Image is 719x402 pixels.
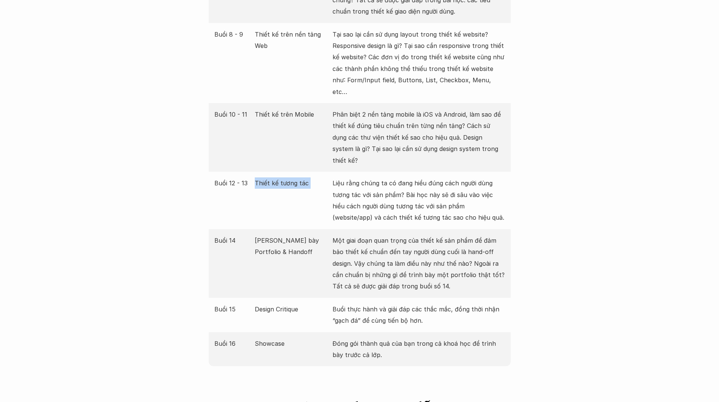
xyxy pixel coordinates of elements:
p: Buổi 14 [214,235,251,246]
p: Buổi thực hành và giải đáp các thắc mắc, đồng thời nhận “gạch đá” để cùng tiến bộ hơn. [333,303,505,327]
p: Buổi 12 - 13 [214,177,251,189]
p: Phân biệt 2 nền tảng mobile là iOS và Android, làm sao để thiết kế đúng tiêu chuẩn trên từng nền ... [333,109,505,166]
p: Buổi 10 - 11 [214,109,251,120]
p: Liệu rằng chúng ta có đang hiểu đúng cách người dùng tương tác với sản phẩm? Bài học này sẽ đi sâ... [333,177,505,223]
p: [PERSON_NAME] bày Portfolio & Handoff [255,235,329,258]
p: Buổi 8 - 9 [214,29,251,40]
p: Thiết kế trên nền tảng Web [255,29,329,52]
p: Thiết kế tương tác [255,177,329,189]
p: Buổi 16 [214,338,251,349]
p: Đóng gói thành quả của bạn trong cả khoá học để trình bày trước cả lớp. [333,338,505,361]
p: Buổi 15 [214,303,251,315]
p: Một giai đoạn quan trọng của thiết kế sản phẩm để đảm bảo thiết kế chuẩn đến tay người dùng cuối ... [333,235,505,292]
p: Thiết kế trên Mobile [255,109,329,120]
p: Showcase [255,338,329,349]
p: Tại sao lại cần sử dụng layout trong thiết kế website? Responsive design là gì? Tại sao cần respo... [333,29,505,97]
p: Design Critique [255,303,329,315]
